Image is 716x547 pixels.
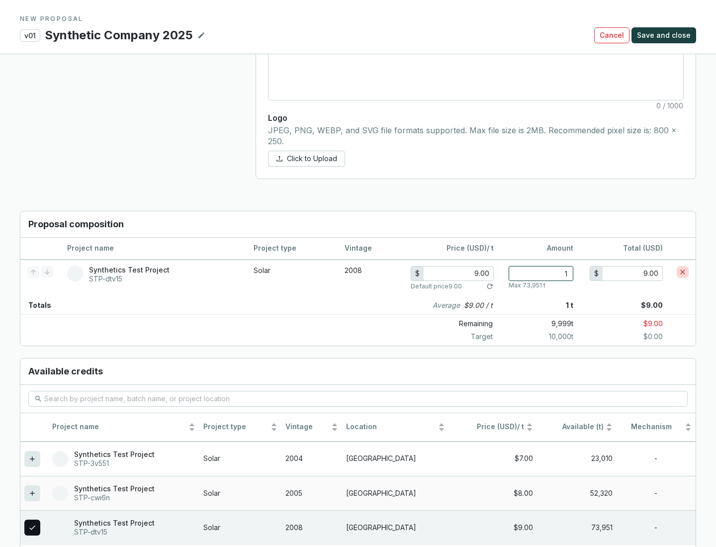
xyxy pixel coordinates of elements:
p: STP-dtv15 [89,274,170,283]
div: $8.00 [453,489,533,498]
p: [GEOGRAPHIC_DATA] [346,489,445,498]
td: 2004 [281,442,342,476]
th: Vintage [338,238,404,260]
span: Project name [52,422,186,432]
p: Default price 9.00 [411,282,462,290]
p: JPEG, PNG, WEBP, and SVG file formats supported. Max file size is 2MB. Recommended pixel size is:... [268,125,684,147]
p: [GEOGRAPHIC_DATA] [346,454,445,463]
td: - [617,476,696,510]
p: Synthetics Test Project [74,450,155,459]
th: Project name [48,413,199,442]
button: Click to Upload [268,151,345,167]
td: 73,951 [537,510,617,545]
p: Remaining [411,317,501,331]
span: Price (USD) [447,244,487,252]
th: Project name [60,238,247,260]
span: / t [453,422,524,432]
p: 10,000 t [501,332,573,342]
p: Totals [20,296,51,314]
th: / t [404,238,501,260]
span: Save and close [637,30,691,40]
td: Solar [199,510,281,545]
td: 2008 [281,510,342,545]
span: Total (USD) [623,244,663,252]
span: Cancel [600,30,624,40]
td: 23,010 [537,442,617,476]
div: $7.00 [453,454,533,463]
button: Save and close [631,27,696,43]
span: Location [346,422,436,432]
p: $9.00 [573,296,696,314]
span: Available (t) [541,422,604,432]
p: Synthetics Test Project [74,484,155,493]
input: Search by project name, batch name, or project location [44,393,673,404]
th: Project type [199,413,281,442]
div: $9.00 [453,523,533,533]
td: Solar [199,442,281,476]
p: NEW PROPOSAL [20,15,696,23]
i: Average [433,300,460,310]
p: Max 73,951 t [509,281,545,289]
p: $9.00 [573,317,696,331]
th: Amount [501,238,580,260]
div: $ [590,267,603,280]
p: $0.00 [573,332,696,342]
h3: Available credits [20,359,696,385]
p: Synthetics Test Project [89,266,170,274]
p: [GEOGRAPHIC_DATA] [346,523,445,533]
td: - [617,510,696,545]
span: Vintage [285,422,329,432]
span: Click to Upload [287,154,337,164]
th: Location [342,413,449,442]
td: Solar [247,260,338,296]
th: Project type [247,238,338,260]
p: 1 t [501,296,573,314]
td: 2005 [281,476,342,510]
td: 52,320 [537,476,617,510]
td: Solar [199,476,281,510]
span: Mechanism [621,422,683,432]
td: - [617,442,696,476]
h3: Proposal composition [20,211,696,238]
p: v01 [20,29,40,42]
th: Mechanism [617,413,696,442]
p: Synthetics Test Project [74,519,155,528]
th: Available (t) [537,413,617,442]
span: Project type [203,422,268,432]
th: Vintage [281,413,342,442]
p: $9.00 / t [464,300,493,310]
p: Logo [268,112,684,123]
p: STP-3v551 [74,459,155,468]
span: Price (USD) [477,422,517,431]
td: 2008 [338,260,404,296]
span: upload [276,155,283,162]
p: STP-cwi6n [74,493,155,502]
p: 9,999 t [501,317,573,331]
p: Synthetic Company 2025 [44,27,193,44]
button: Cancel [594,27,629,43]
div: $ [411,267,424,280]
p: STP-dtv15 [74,528,155,537]
p: Target [411,332,501,342]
